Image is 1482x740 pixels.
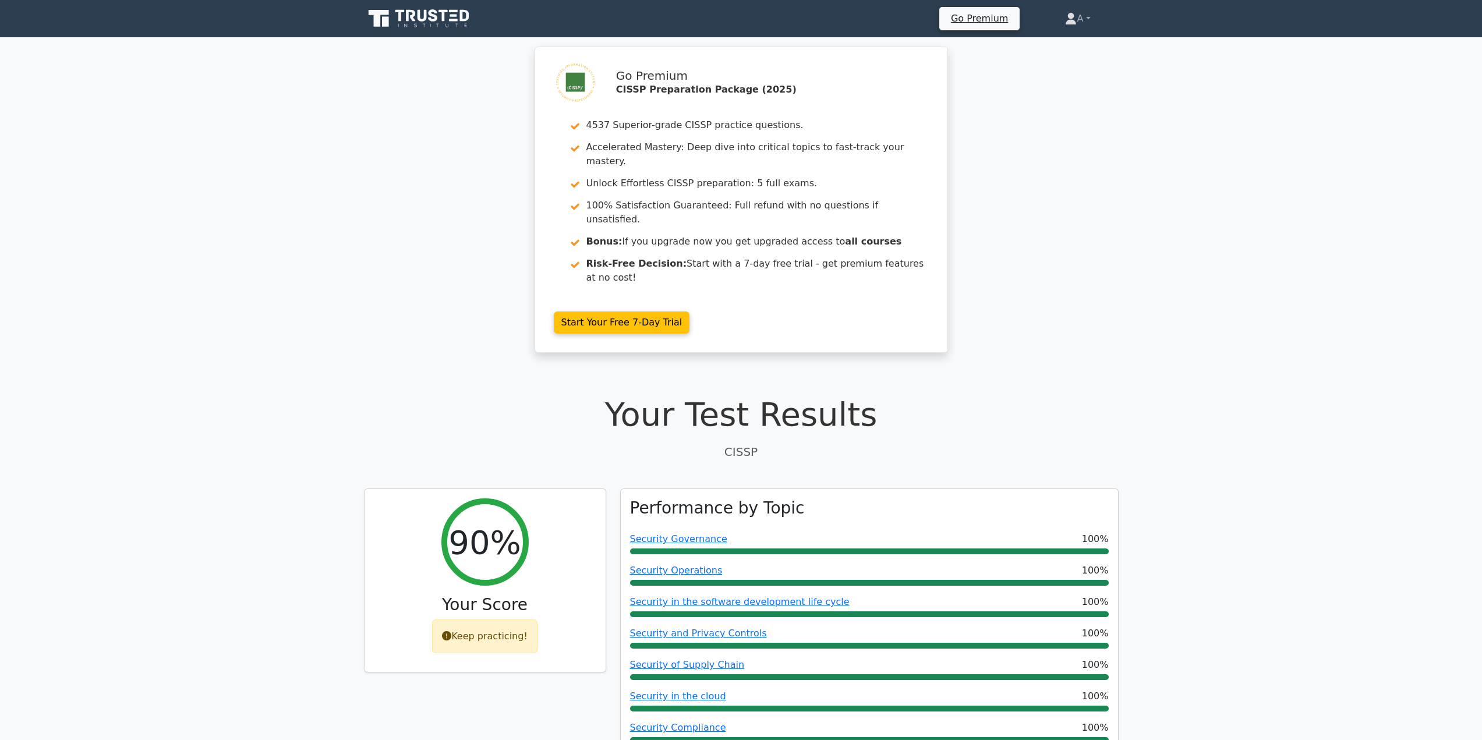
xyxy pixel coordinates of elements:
span: 100% [1082,595,1109,609]
a: A [1037,7,1118,30]
span: 100% [1082,626,1109,640]
span: 100% [1082,658,1109,672]
span: 100% [1082,532,1109,546]
h2: 90% [448,523,521,562]
a: Security Governance [630,533,727,544]
span: 100% [1082,721,1109,735]
h3: Performance by Topic [630,498,805,518]
a: Security and Privacy Controls [630,628,767,639]
span: 100% [1082,689,1109,703]
a: Start Your Free 7-Day Trial [554,311,690,334]
a: Security Compliance [630,722,726,733]
p: CISSP [364,443,1119,461]
h1: Your Test Results [364,395,1119,434]
a: Security of Supply Chain [630,659,745,670]
h3: Your Score [374,595,596,615]
a: Security Operations [630,565,723,576]
div: Keep practicing! [432,619,537,653]
span: 100% [1082,564,1109,578]
a: Go Premium [944,10,1015,26]
a: Security in the cloud [630,691,726,702]
a: Security in the software development life cycle [630,596,850,607]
